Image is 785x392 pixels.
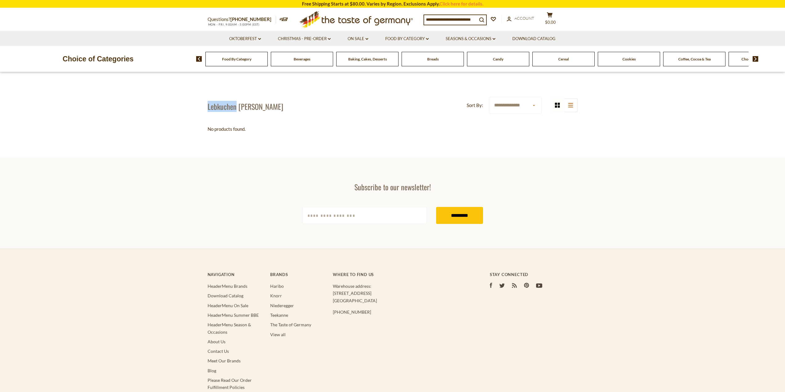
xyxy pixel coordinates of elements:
a: Account [507,15,534,22]
a: On Sale [348,35,368,42]
p: Questions? [208,15,276,23]
p: Warehouse address: [STREET_ADDRESS] [GEOGRAPHIC_DATA] [333,283,465,304]
p: [PHONE_NUMBER] [333,308,465,316]
h4: Brands [270,272,327,277]
h1: Lebkuchen [PERSON_NAME] [208,102,283,111]
span: Account [514,16,534,21]
a: Niederegger [270,303,294,308]
a: Candy [493,57,503,61]
a: Christmas - PRE-ORDER [278,35,331,42]
span: $0.00 [545,20,556,25]
a: Meet Our Brands [208,358,241,363]
a: Oktoberfest [229,35,261,42]
button: $0.00 [541,12,559,27]
span: MON - FRI, 9:00AM - 5:00PM (EST) [208,23,260,26]
a: Contact Us [208,349,229,354]
h4: Where to find us [333,272,465,277]
a: Blog [208,368,216,373]
a: Breads [427,57,439,61]
a: HeaderMenu On Sale [208,303,248,308]
h4: Navigation [208,272,264,277]
a: HeaderMenu Season & Occasions [208,322,251,334]
a: Download Catalog [208,293,243,298]
div: No products found. [208,125,578,133]
a: Cookies [622,57,636,61]
h4: Stay Connected [490,272,578,277]
a: Chocolate & Marzipan [742,57,778,61]
a: Click here for details. [440,1,483,6]
img: previous arrow [196,56,202,62]
a: [PHONE_NUMBER] [230,16,271,22]
a: HeaderMenu Summer BBE [208,312,259,318]
a: Please Read Our Order Fulfillment Policies [208,378,252,390]
a: Cereal [558,57,569,61]
a: About Us [208,339,225,344]
a: Food By Category [385,35,429,42]
a: Knorr [270,293,282,298]
a: Coffee, Cocoa & Tea [678,57,711,61]
a: HeaderMenu Brands [208,283,247,289]
a: The Taste of Germany [270,322,311,327]
label: Sort By: [467,101,483,109]
a: Haribo [270,283,284,289]
a: Download Catalog [512,35,556,42]
a: Food By Category [222,57,251,61]
img: next arrow [753,56,758,62]
a: Teekanne [270,312,288,318]
a: Baking, Cakes, Desserts [348,57,387,61]
a: View all [270,332,286,337]
a: Seasons & Occasions [446,35,495,42]
h3: Subscribe to our newsletter! [302,182,483,192]
a: Beverages [294,57,310,61]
